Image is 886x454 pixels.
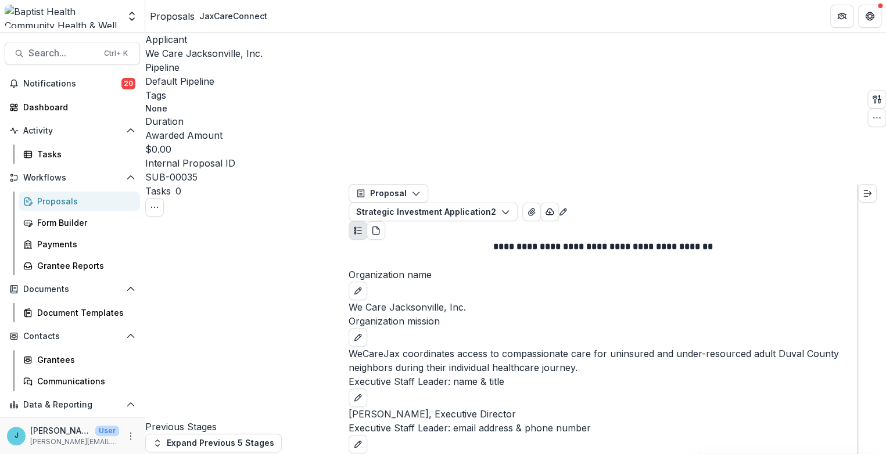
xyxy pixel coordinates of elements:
span: 0 [175,185,181,197]
button: Open Contacts [5,327,140,345]
p: Pipeline [145,60,263,74]
button: edit [349,435,367,453]
div: Ctrl + K [102,47,130,60]
button: Expand right [858,184,877,203]
h3: Tasks [145,184,171,198]
div: Form Builder [37,217,131,229]
p: User [95,426,119,436]
p: [PERSON_NAME] [30,424,91,437]
p: Awarded Amount [145,128,263,142]
span: We Care Jacksonville, Inc. [145,48,263,59]
button: Partners [830,5,853,28]
button: Toggle View Cancelled Tasks [145,198,164,217]
p: We Care Jacksonville, Inc. [349,300,857,314]
p: Organization name [349,268,857,282]
p: None [145,102,167,114]
div: Proposals [150,9,195,23]
h4: Previous Stages [145,420,349,434]
p: [PERSON_NAME], Executive Director [349,407,857,421]
button: Open Data & Reporting [5,395,140,414]
p: Duration [145,114,263,128]
button: Open Activity [5,121,140,140]
button: More [124,429,138,443]
div: Jennifer [15,432,19,439]
div: Payments [37,238,131,250]
p: [PERSON_NAME][EMAIL_ADDRESS][PERSON_NAME][DOMAIN_NAME] [30,437,119,447]
div: Communications [37,375,131,387]
div: Grantees [37,354,131,366]
button: PDF view [367,221,385,240]
button: Plaintext view [349,221,367,240]
button: Edit as form [558,204,568,218]
div: Tasks [37,148,131,160]
div: Proposals [37,195,131,207]
button: Open Workflows [5,168,140,187]
span: Data & Reporting [23,400,121,410]
p: Applicant [145,33,263,46]
span: 20 [121,78,135,89]
button: Get Help [858,5,881,28]
p: Executive Staff Leader: name & title [349,374,857,388]
button: Open entity switcher [124,5,140,28]
p: Default Pipeline [145,74,214,88]
p: $0.00 [145,142,171,156]
p: SUB-00035 [145,170,198,184]
div: Document Templates [37,307,131,319]
span: Workflows [23,173,121,183]
p: Organization mission [349,314,857,328]
button: edit [349,328,367,347]
button: edit [349,388,367,407]
span: Notifications [23,79,121,89]
nav: breadcrumb [150,8,272,24]
p: Internal Proposal ID [145,156,263,170]
img: Baptist Health Community Health & Well Being logo [5,5,119,28]
div: JaxCareConnect [199,10,267,22]
p: Tags [145,88,263,102]
span: Search... [28,48,97,59]
button: edit [349,282,367,300]
div: Grantee Reports [37,260,131,272]
p: WeCareJax coordinates access to compassionate care for uninsured and under-resourced adult Duval ... [349,347,857,374]
span: Contacts [23,332,121,341]
p: Executive Staff Leader: email address & phone number [349,421,857,435]
span: Documents [23,284,121,294]
button: Expand Previous 5 Stages [145,434,282,452]
button: Open Documents [5,280,140,298]
button: View Attached Files [522,203,541,221]
div: Dashboard [23,101,131,113]
span: Activity [23,126,121,136]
